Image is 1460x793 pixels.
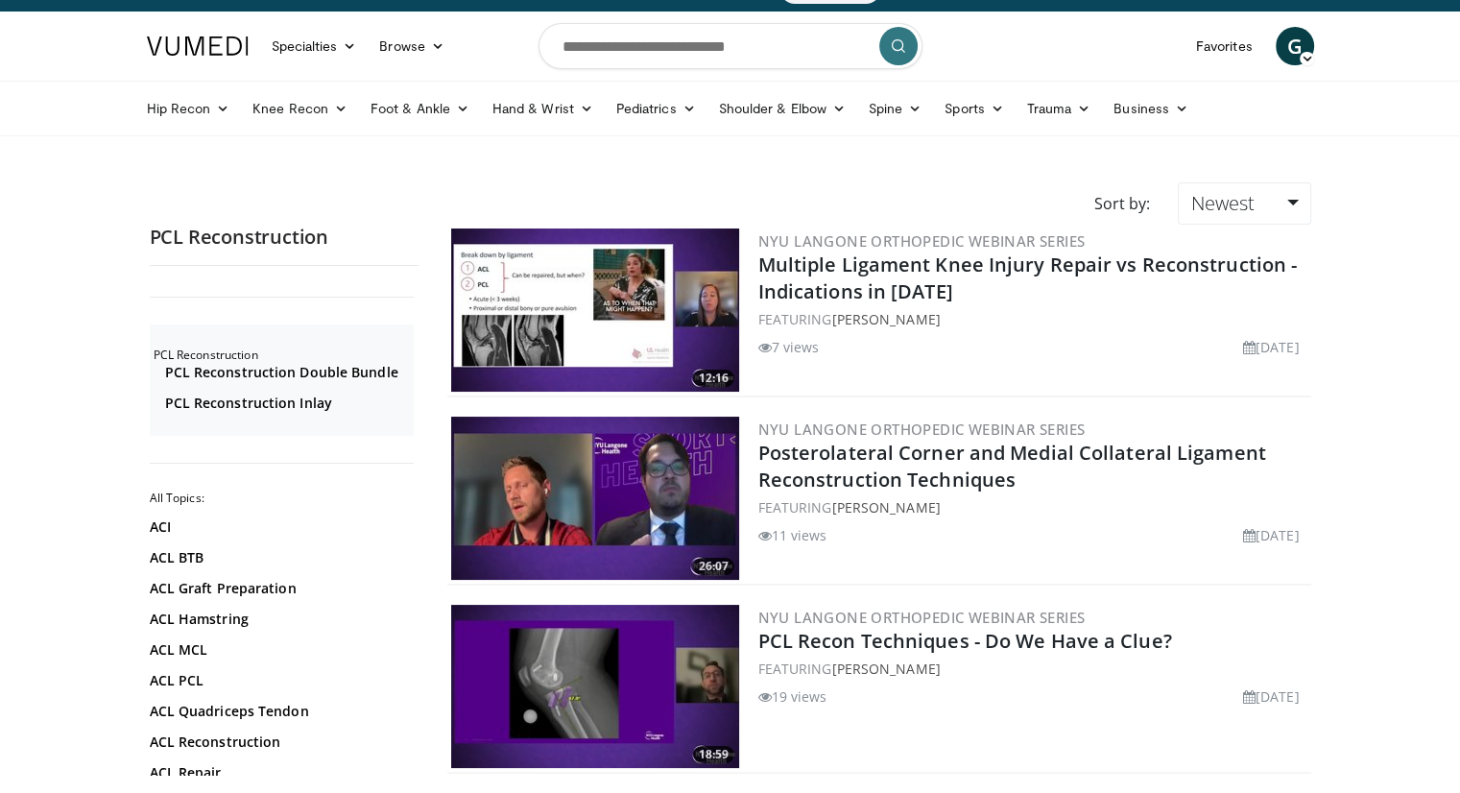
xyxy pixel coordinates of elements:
[135,89,242,128] a: Hip Recon
[933,89,1016,128] a: Sports
[1243,686,1300,707] li: [DATE]
[605,89,707,128] a: Pediatrics
[150,579,409,598] a: ACL Graft Preparation
[359,89,481,128] a: Foot & Ankle
[831,310,940,328] a: [PERSON_NAME]
[368,27,456,65] a: Browse
[831,660,940,678] a: [PERSON_NAME]
[1276,27,1314,65] a: G
[1102,89,1200,128] a: Business
[539,23,922,69] input: Search topics, interventions
[150,517,409,537] a: ACI
[707,89,857,128] a: Shoulder & Elbow
[241,89,359,128] a: Knee Recon
[150,763,409,782] a: ACL Repair
[165,363,409,382] a: PCL Reconstruction Double Bundle
[150,548,409,567] a: ACL BTB
[1243,337,1300,357] li: [DATE]
[1178,182,1310,225] a: Newest
[758,440,1266,493] a: Posterolateral Corner and Medial Collateral Ligament Reconstruction Techniques
[758,608,1086,627] a: NYU Langone Orthopedic Webinar Series
[481,89,605,128] a: Hand & Wrist
[693,370,734,387] span: 12:16
[451,417,739,580] img: 41f91c1a-4b04-4ada-b60d-9d46265df08e.300x170_q85_crop-smart_upscale.jpg
[150,733,409,752] a: ACL Reconstruction
[150,640,409,660] a: ACL MCL
[451,228,739,392] img: 1f0fde14-1ea8-48c2-82da-c65aa79dfc86.300x170_q85_crop-smart_upscale.jpg
[758,659,1307,679] div: FEATURING
[451,605,739,768] a: 18:59
[758,252,1298,304] a: Multiple Ligament Knee Injury Repair vs Reconstruction - Indications in [DATE]
[758,420,1086,439] a: NYU Langone Orthopedic Webinar Series
[150,491,414,506] h2: All Topics:
[1190,190,1254,216] span: Newest
[1016,89,1103,128] a: Trauma
[165,394,409,413] a: PCL Reconstruction Inlay
[758,628,1172,654] a: PCL Recon Techniques - Do We Have a Clue?
[147,36,249,56] img: VuMedi Logo
[150,671,409,690] a: ACL PCL
[758,231,1086,251] a: NYU Langone Orthopedic Webinar Series
[150,610,409,629] a: ACL Hamstring
[831,498,940,517] a: [PERSON_NAME]
[260,27,369,65] a: Specialties
[693,558,734,575] span: 26:07
[451,605,739,768] img: 8f3e6eca-a827-4cee-ab7b-6e93f92dfe83.300x170_q85_crop-smart_upscale.jpg
[693,746,734,763] span: 18:59
[758,525,827,545] li: 11 views
[1185,27,1264,65] a: Favorites
[154,348,414,363] h2: PCL Reconstruction
[857,89,933,128] a: Spine
[1079,182,1163,225] div: Sort by:
[758,686,827,707] li: 19 views
[451,228,739,392] a: 12:16
[1243,525,1300,545] li: [DATE]
[150,702,409,721] a: ACL Quadriceps Tendon
[758,497,1307,517] div: FEATURING
[150,225,419,250] h2: PCL Reconstruction
[758,309,1307,329] div: FEATURING
[451,417,739,580] a: 26:07
[758,337,820,357] li: 7 views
